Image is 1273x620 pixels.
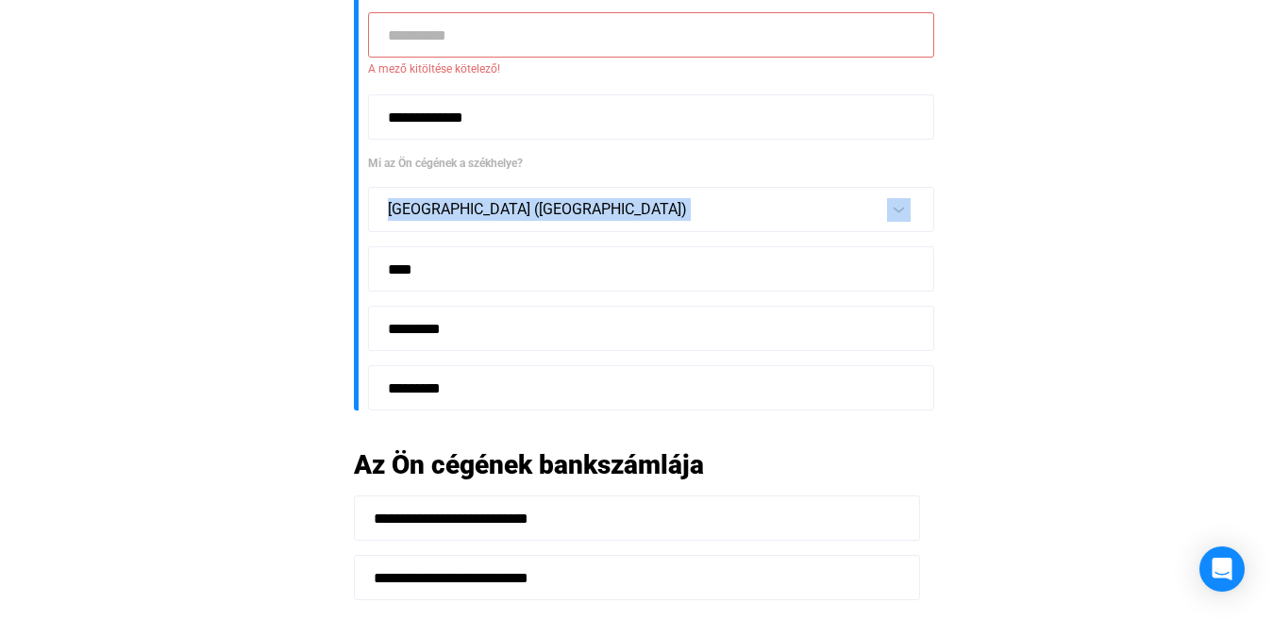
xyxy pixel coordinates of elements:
span: [GEOGRAPHIC_DATA] ([GEOGRAPHIC_DATA]) [388,200,687,218]
div: Mi az Ön cégének a székhelye? [368,154,920,173]
div: Open Intercom Messenger [1199,546,1245,592]
button: [GEOGRAPHIC_DATA] ([GEOGRAPHIC_DATA]) [368,187,934,232]
h2: Az Ön cégének bankszámlája [354,448,920,481]
span: A mező kitöltése kötelező! [368,58,920,80]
